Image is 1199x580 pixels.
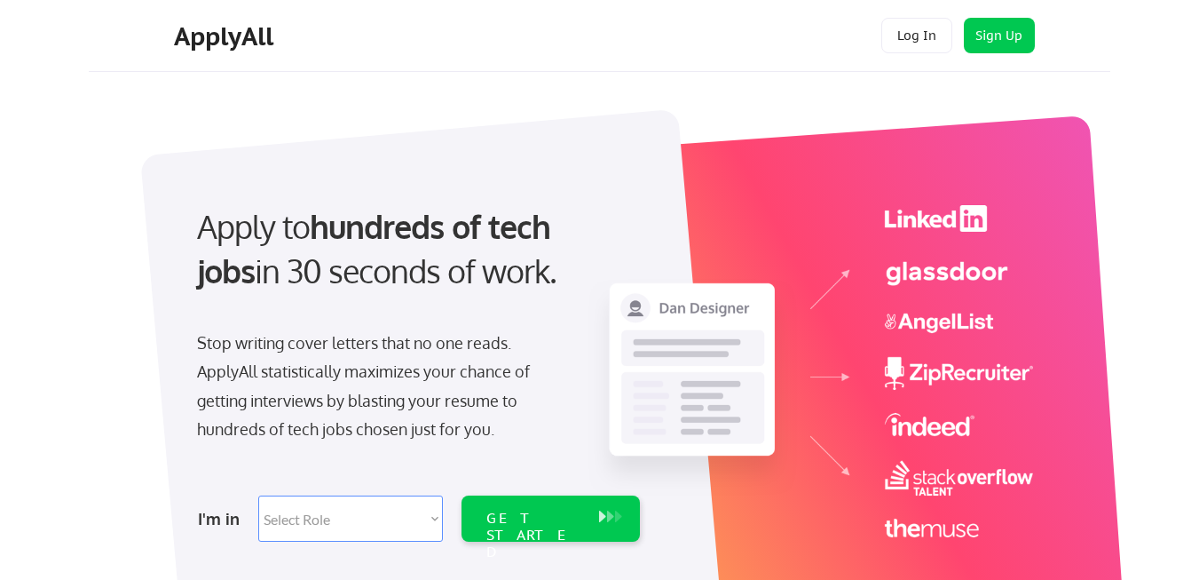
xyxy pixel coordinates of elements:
div: Stop writing cover letters that no one reads. ApplyAll statistically maximizes your chance of get... [197,329,562,444]
div: GET STARTED [486,510,581,561]
button: Log In [881,18,952,53]
div: Apply to in 30 seconds of work. [197,204,633,294]
div: ApplyAll [174,21,279,52]
div: I'm in [198,505,248,533]
strong: hundreds of tech jobs [197,206,558,290]
button: Sign Up [964,18,1035,53]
